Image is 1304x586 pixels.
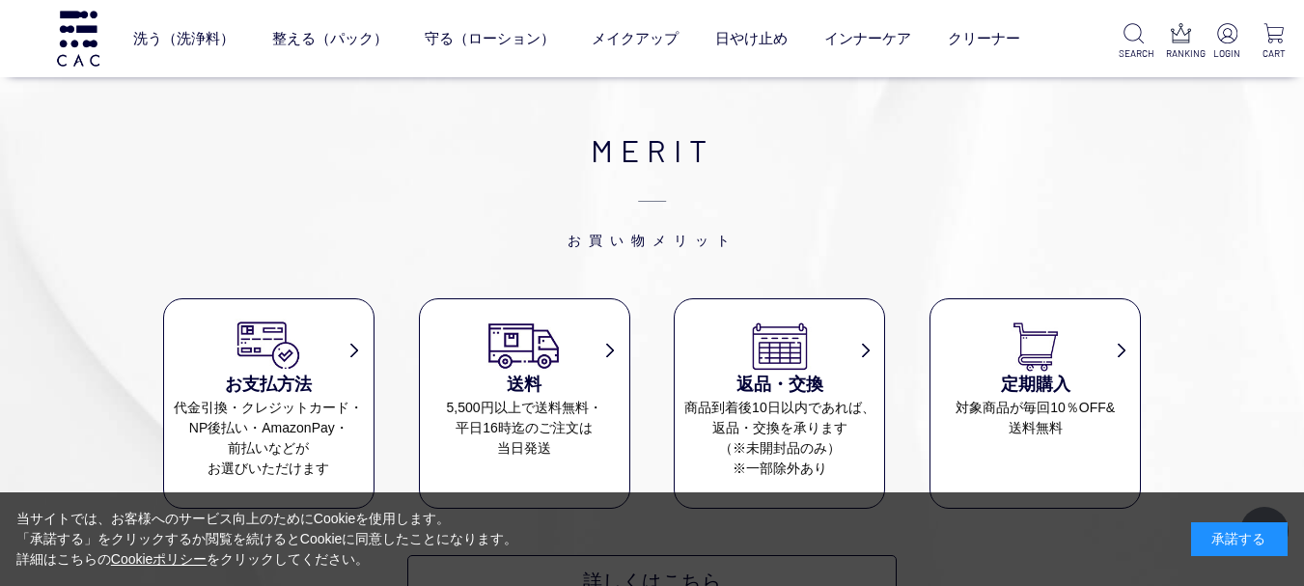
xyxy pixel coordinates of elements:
h3: 定期購入 [930,372,1140,398]
a: クリーナー [948,13,1020,64]
h2: MERIT [163,126,1141,250]
a: お支払方法 代金引換・クレジットカード・NP後払い・AmazonPay・前払いなどがお選びいただけます [164,319,374,479]
dd: 商品到着後10日以内であれば、 返品・交換を承ります （※未開封品のみ） ※一部除外あり [675,398,884,479]
a: 返品・交換 商品到着後10日以内であれば、返品・交換を承ります（※未開封品のみ）※一部除外あり [675,319,884,479]
p: RANKING [1166,46,1196,61]
a: Cookieポリシー [111,551,208,567]
img: logo [54,11,102,66]
a: 洗う（洗浄料） [133,13,235,64]
dd: 対象商品が毎回10％OFF& 送料無料 [930,398,1140,438]
h3: 返品・交換 [675,372,884,398]
a: CART [1259,23,1289,61]
p: SEARCH [1119,46,1149,61]
a: 守る（ローション） [425,13,555,64]
a: インナーケア [824,13,911,64]
a: 整える（パック） [272,13,388,64]
a: LOGIN [1212,23,1242,61]
h3: お支払方法 [164,372,374,398]
a: 定期購入 対象商品が毎回10％OFF&送料無料 [930,319,1140,438]
span: お買い物メリット [163,173,1141,250]
div: 当サイトでは、お客様へのサービス向上のためにCookieを使用します。 「承諾する」をクリックするか閲覧を続けるとCookieに同意したことになります。 詳細はこちらの をクリックしてください。 [16,509,518,570]
p: CART [1259,46,1289,61]
dd: 5,500円以上で送料無料・ 平日16時迄のご注文は 当日発送 [420,398,629,459]
h3: 送料 [420,372,629,398]
div: 承諾する [1191,522,1288,556]
a: メイクアップ [592,13,679,64]
a: 日やけ止め [715,13,788,64]
dd: 代金引換・クレジットカード・ NP後払い・AmazonPay・ 前払いなどが お選びいただけます [164,398,374,479]
a: RANKING [1166,23,1196,61]
a: 送料 5,500円以上で送料無料・平日16時迄のご注文は当日発送 [420,319,629,459]
a: SEARCH [1119,23,1149,61]
p: LOGIN [1212,46,1242,61]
